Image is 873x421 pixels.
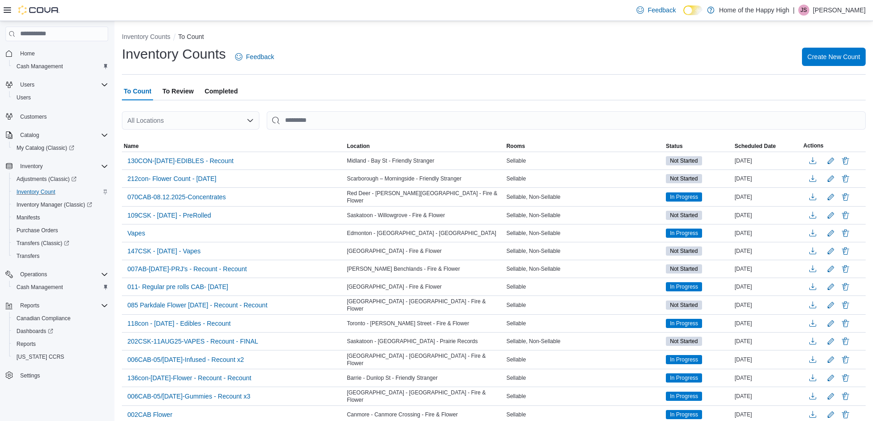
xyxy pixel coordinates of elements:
span: Inventory Manager (Classic) [13,199,108,210]
span: Reports [13,339,108,350]
button: Delete [840,210,851,221]
span: In Progress [670,229,698,237]
div: [DATE] [733,336,802,347]
button: Purchase Orders [9,224,112,237]
div: Sellable [505,173,664,184]
button: Delete [840,228,851,239]
p: [PERSON_NAME] [813,5,866,16]
a: Customers [16,111,50,122]
span: Purchase Orders [13,225,108,236]
p: Home of the Happy High [719,5,789,16]
button: Users [2,78,112,91]
button: Cash Management [9,60,112,73]
button: Edit count details [825,172,836,186]
button: Location [345,141,505,152]
span: Dashboards [13,326,108,337]
button: Reports [2,299,112,312]
button: 085 Parkdale Flower [DATE] - Recount - Recount [124,298,271,312]
span: Not Started [670,247,698,255]
span: [GEOGRAPHIC_DATA] - Fire & Flower [347,247,442,255]
button: Edit count details [825,389,836,403]
button: Delete [840,191,851,202]
span: Catalog [20,131,39,139]
button: Edit count details [825,262,836,276]
button: Inventory Counts [122,33,170,40]
button: Delete [840,173,851,184]
span: To Count [124,82,151,100]
span: Reports [16,340,36,348]
span: Canadian Compliance [13,313,108,324]
span: Users [20,81,34,88]
button: Inventory [16,161,46,172]
div: [DATE] [733,263,802,274]
span: 147CSK - [DATE] - Vapes [127,246,201,256]
button: Edit count details [825,334,836,348]
button: Status [664,141,733,152]
button: 006CAB-05/[DATE]-Infused - Recount x2 [124,353,247,366]
h1: Inventory Counts [122,45,226,63]
span: In Progress [666,355,702,364]
span: Create New Count [807,52,860,61]
button: Users [9,91,112,104]
span: Transfers [13,251,108,262]
button: Edit count details [825,190,836,204]
span: Cash Management [13,61,108,72]
button: 212con- Flower Count - [DATE] [124,172,220,186]
span: In Progress [670,410,698,419]
button: Delete [840,246,851,257]
a: Inventory Manager (Classic) [13,199,96,210]
span: Not Started [670,211,698,219]
span: Scheduled Date [735,142,776,150]
button: Delete [840,336,851,347]
button: 136con-[DATE]-Flower - Recount - Recount [124,371,255,385]
span: Toronto - [PERSON_NAME] Street - Fire & Flower [347,320,469,327]
button: Edit count details [825,371,836,385]
span: Inventory Count [13,186,108,197]
span: [GEOGRAPHIC_DATA] - [GEOGRAPHIC_DATA] - Fire & Flower [347,389,503,404]
span: Operations [20,271,47,278]
a: Purchase Orders [13,225,62,236]
div: Sellable [505,372,664,383]
span: 136con-[DATE]-Flower - Recount - Recount [127,373,252,383]
span: Status [666,142,683,150]
button: To Count [178,33,204,40]
span: In Progress [670,392,698,400]
div: [DATE] [733,281,802,292]
div: [DATE] [733,300,802,311]
span: Customers [16,110,108,122]
input: Dark Mode [683,5,703,15]
input: This is a search bar. After typing your query, hit enter to filter the results lower in the page. [267,111,866,130]
div: Sellable, Non-Sellable [505,191,664,202]
span: 085 Parkdale Flower [DATE] - Recount - Recount [127,301,268,310]
button: Delete [840,318,851,329]
button: 011- Regular pre rolls CAB- [DATE] [124,280,232,294]
span: Not Started [670,301,698,309]
button: 006CAB-05/[DATE]-Gummies - Recount x3 [124,389,254,403]
span: Users [16,94,31,101]
span: Inventory [20,163,43,170]
a: Adjustments (Classic) [13,174,80,185]
span: Not Started [666,301,702,310]
button: 202CSK-11AUG25-VAPES - Recount - FINAL [124,334,262,348]
span: In Progress [666,410,702,419]
span: Cash Management [16,63,63,70]
span: Not Started [666,246,702,256]
button: Delete [840,409,851,420]
span: Barrie - Dunlop St - Friendly Stranger [347,374,438,382]
div: Sellable [505,391,664,402]
span: 202CSK-11AUG25-VAPES - Recount - FINAL [127,337,258,346]
button: Edit count details [825,317,836,330]
span: Users [13,92,108,103]
span: Operations [16,269,108,280]
a: Cash Management [13,61,66,72]
span: Reports [16,300,108,311]
span: Not Started [670,175,698,183]
a: [US_STATE] CCRS [13,351,68,362]
a: Users [13,92,34,103]
div: Sellable [505,354,664,365]
a: Manifests [13,212,44,223]
button: Delete [840,372,851,383]
button: Edit count details [825,226,836,240]
div: [DATE] [733,155,802,166]
span: Purchase Orders [16,227,58,234]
